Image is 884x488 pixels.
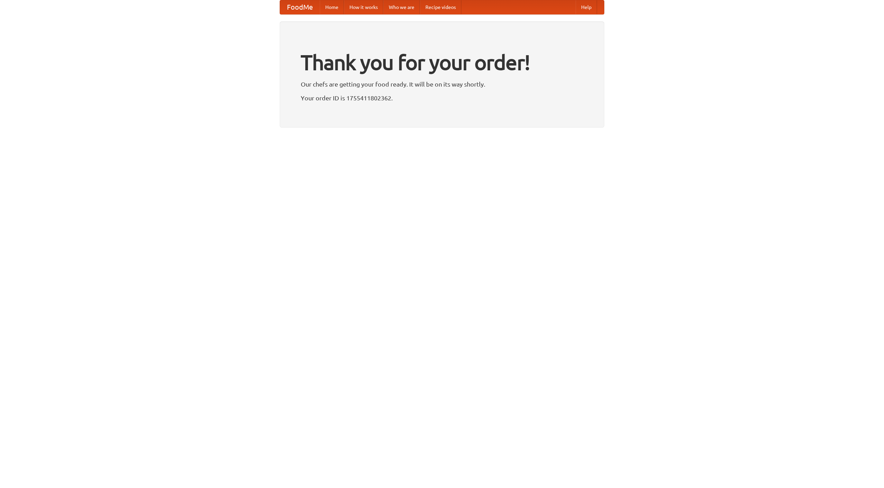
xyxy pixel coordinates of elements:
a: FoodMe [280,0,320,14]
a: Who we are [383,0,420,14]
a: Help [576,0,597,14]
a: Home [320,0,344,14]
p: Our chefs are getting your food ready. It will be on its way shortly. [301,79,583,89]
a: Recipe videos [420,0,461,14]
a: How it works [344,0,383,14]
p: Your order ID is 1755411802362. [301,93,583,103]
h1: Thank you for your order! [301,46,583,79]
